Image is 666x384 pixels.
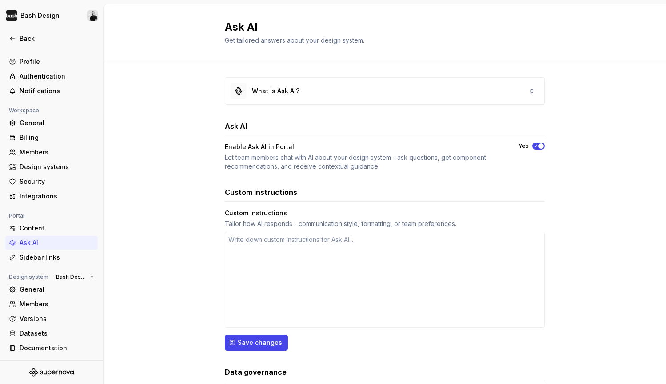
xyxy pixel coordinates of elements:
img: Riyadh Gordon [87,10,98,21]
div: What is Ask AI? [252,87,299,95]
div: General [20,285,94,294]
a: General [5,282,98,297]
a: Security [5,174,98,189]
div: Bash Design [20,11,60,20]
div: Members [20,300,94,309]
svg: Supernova Logo [29,368,74,377]
div: Design system [5,272,52,282]
h3: Custom instructions [225,187,297,198]
a: Design systems [5,160,98,174]
div: Design systems [20,162,94,171]
a: Documentation [5,341,98,355]
a: Ask AI [5,236,98,250]
a: Members [5,297,98,311]
a: Members [5,145,98,159]
div: Custom instructions [225,209,287,218]
div: Members [20,148,94,157]
div: Ask AI [20,238,94,247]
div: General [20,119,94,127]
span: Bash Design [56,273,87,281]
a: Back [5,32,98,46]
div: Billing [20,133,94,142]
button: Bash DesignRiyadh Gordon [2,6,101,25]
h3: Ask AI [225,121,247,131]
span: Save changes [238,338,282,347]
h2: Ask AI [225,20,534,34]
div: Notifications [20,87,94,95]
div: Integrations [20,192,94,201]
a: Profile [5,55,98,69]
label: Yes [518,143,529,150]
div: Workspace [5,105,43,116]
a: Content [5,221,98,235]
a: Sidebar links [5,250,98,265]
div: Sidebar links [20,253,94,262]
div: Profile [20,57,94,66]
a: Integrations [5,189,98,203]
div: Documentation [20,344,94,352]
div: Datasets [20,329,94,338]
div: Versions [20,314,94,323]
button: Save changes [225,335,288,351]
div: Tailor how AI responds - communication style, formatting, or team preferences. [225,219,545,228]
div: Let team members chat with AI about your design system - ask questions, get component recommendat... [225,153,502,171]
a: General [5,116,98,130]
a: Notifications [5,84,98,98]
h3: Data governance [225,367,287,377]
a: Versions [5,312,98,326]
div: Enable Ask AI in Portal [225,143,294,151]
div: Authentication [20,72,94,81]
div: Portal [5,210,28,221]
span: Get tailored answers about your design system. [225,36,364,44]
a: Billing [5,131,98,145]
div: Content [20,224,94,233]
div: Back [20,34,94,43]
div: Security [20,177,94,186]
a: Authentication [5,69,98,83]
img: f86023f7-de07-4548-b23e-34af6ab67166.png [6,10,17,21]
a: Datasets [5,326,98,340]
